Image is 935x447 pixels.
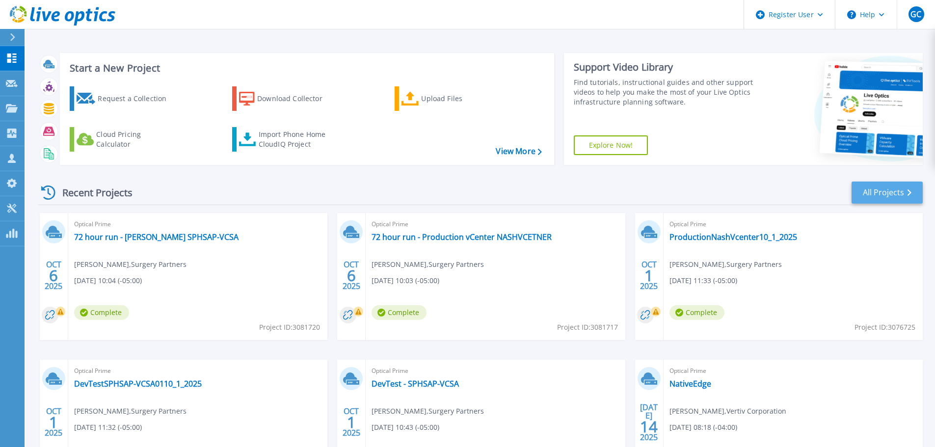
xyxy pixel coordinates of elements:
span: 6 [49,271,58,280]
a: 72 hour run - Production vCenter NASHVCETNER [372,232,552,242]
a: All Projects [852,182,923,204]
div: Support Video Library [574,61,757,74]
div: Upload Files [421,89,500,108]
div: OCT 2025 [44,258,63,293]
span: Complete [372,305,427,320]
a: Request a Collection [70,86,179,111]
div: OCT 2025 [342,258,361,293]
span: GC [910,10,921,18]
a: 72 hour run - [PERSON_NAME] SPHSAP-VCSA [74,232,239,242]
a: ProductionNashVcenter10_1_2025 [669,232,797,242]
span: [DATE] 11:32 (-05:00) [74,422,142,433]
span: [PERSON_NAME] , Surgery Partners [74,406,187,417]
span: Optical Prime [74,366,321,376]
span: Complete [669,305,724,320]
span: [DATE] 11:33 (-05:00) [669,275,737,286]
span: 6 [347,271,356,280]
span: 1 [347,418,356,426]
div: Download Collector [257,89,336,108]
span: Optical Prime [74,219,321,230]
span: [PERSON_NAME] , Surgery Partners [74,259,187,270]
span: [DATE] 10:43 (-05:00) [372,422,439,433]
span: Optical Prime [372,366,619,376]
span: [PERSON_NAME] , Surgery Partners [372,406,484,417]
a: NativeEdge [669,379,711,389]
div: Import Phone Home CloudIQ Project [259,130,335,149]
div: OCT 2025 [640,258,658,293]
span: Project ID: 3081720 [259,322,320,333]
span: [PERSON_NAME] , Surgery Partners [669,259,782,270]
a: DevTestSPHSAP-VCSA0110_1_2025 [74,379,202,389]
a: Download Collector [232,86,342,111]
span: Project ID: 3081717 [557,322,618,333]
span: Optical Prime [372,219,619,230]
a: Cloud Pricing Calculator [70,127,179,152]
div: Cloud Pricing Calculator [96,130,175,149]
div: OCT 2025 [44,404,63,440]
a: View More [496,147,541,156]
a: Explore Now! [574,135,648,155]
span: 1 [644,271,653,280]
span: 14 [640,422,658,431]
div: Find tutorials, instructional guides and other support videos to help you make the most of your L... [574,78,757,107]
div: Recent Projects [38,181,146,205]
span: Complete [74,305,129,320]
span: [PERSON_NAME] , Vertiv Corporation [669,406,786,417]
div: Request a Collection [98,89,176,108]
span: [DATE] 08:18 (-04:00) [669,422,737,433]
a: DevTest - SPHSAP-VCSA [372,379,459,389]
span: [DATE] 10:03 (-05:00) [372,275,439,286]
div: [DATE] 2025 [640,404,658,440]
div: OCT 2025 [342,404,361,440]
span: [DATE] 10:04 (-05:00) [74,275,142,286]
span: Optical Prime [669,219,917,230]
a: Upload Files [395,86,504,111]
span: 1 [49,418,58,426]
span: [PERSON_NAME] , Surgery Partners [372,259,484,270]
span: Optical Prime [669,366,917,376]
span: Project ID: 3076725 [855,322,915,333]
h3: Start a New Project [70,63,541,74]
